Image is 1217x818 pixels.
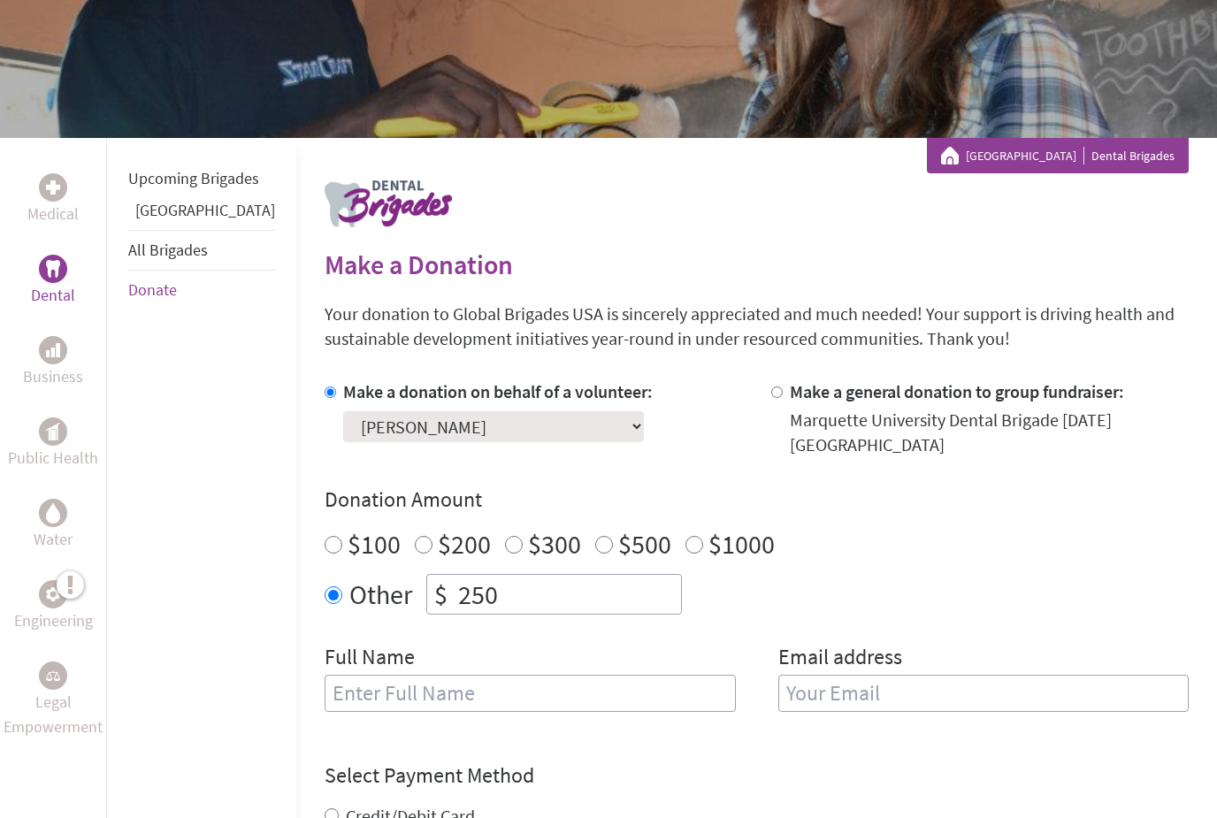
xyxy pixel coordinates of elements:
[27,202,79,226] p: Medical
[349,574,412,615] label: Other
[528,527,581,561] label: $300
[128,271,275,310] li: Donate
[46,502,60,523] img: Water
[128,168,259,188] a: Upcoming Brigades
[325,761,1189,790] h4: Select Payment Method
[455,575,681,614] input: Enter Amount
[128,159,275,198] li: Upcoming Brigades
[128,240,208,260] a: All Brigades
[325,248,1189,280] h2: Make a Donation
[135,200,275,220] a: [GEOGRAPHIC_DATA]
[790,380,1124,402] label: Make a general donation to group fundraiser:
[31,283,75,308] p: Dental
[46,670,60,681] img: Legal Empowerment
[128,279,177,300] a: Donate
[23,364,83,389] p: Business
[325,643,415,675] label: Full Name
[790,408,1190,457] div: Marquette University Dental Brigade [DATE] [GEOGRAPHIC_DATA]
[46,260,60,277] img: Dental
[325,180,452,227] img: logo-dental.png
[941,147,1175,164] div: Dental Brigades
[34,499,73,552] a: WaterWater
[427,575,455,614] div: $
[46,180,60,195] img: Medical
[23,336,83,389] a: BusinessBusiness
[39,255,67,283] div: Dental
[966,147,1084,164] a: [GEOGRAPHIC_DATA]
[325,675,736,712] input: Enter Full Name
[778,675,1190,712] input: Your Email
[708,527,775,561] label: $1000
[39,661,67,690] div: Legal Empowerment
[4,661,103,739] a: Legal EmpowermentLegal Empowerment
[46,587,60,601] img: Engineering
[31,255,75,308] a: DentalDental
[325,302,1189,351] p: Your donation to Global Brigades USA is sincerely appreciated and much needed! Your support is dr...
[128,198,275,230] li: Panama
[39,417,67,446] div: Public Health
[8,417,98,470] a: Public HealthPublic Health
[343,380,653,402] label: Make a donation on behalf of a volunteer:
[39,336,67,364] div: Business
[8,446,98,470] p: Public Health
[39,173,67,202] div: Medical
[348,527,401,561] label: $100
[39,580,67,608] div: Engineering
[325,485,1189,514] h4: Donation Amount
[27,173,79,226] a: MedicalMedical
[14,580,93,633] a: EngineeringEngineering
[14,608,93,633] p: Engineering
[46,343,60,357] img: Business
[46,423,60,440] img: Public Health
[438,527,491,561] label: $200
[778,643,902,675] label: Email address
[39,499,67,527] div: Water
[128,230,275,271] li: All Brigades
[34,527,73,552] p: Water
[4,690,103,739] p: Legal Empowerment
[618,527,671,561] label: $500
